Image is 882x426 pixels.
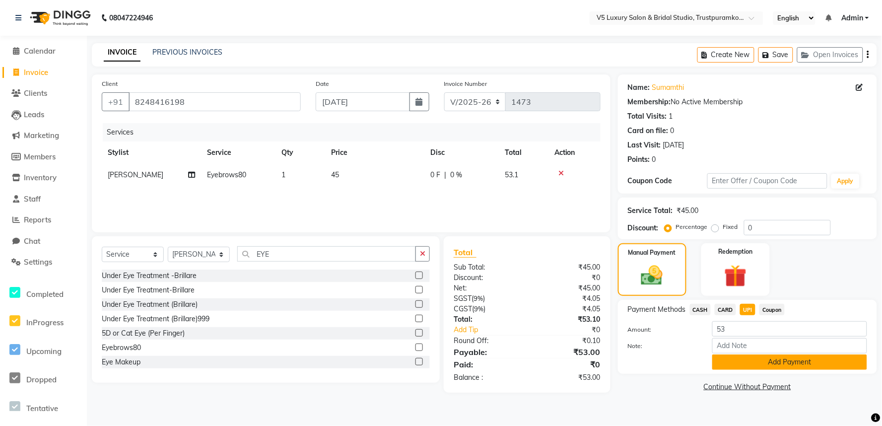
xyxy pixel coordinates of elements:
[102,314,209,324] div: Under Eye Treatment (Brillare)999
[207,170,246,179] span: Eyebrows80
[474,305,483,313] span: 9%
[527,372,608,383] div: ₹53.00
[634,263,670,288] img: _cash.svg
[103,123,608,142] div: Services
[797,47,863,63] button: Open Invoices
[26,375,57,384] span: Dropped
[446,314,527,325] div: Total:
[24,68,48,77] span: Invoice
[628,206,673,216] div: Service Total:
[676,222,708,231] label: Percentage
[652,154,656,165] div: 0
[26,347,62,356] span: Upcoming
[446,346,527,358] div: Payable:
[129,92,301,111] input: Search by Name/Mobile/Email/Code
[712,338,867,354] input: Add Note
[628,140,661,150] div: Last Visit:
[628,304,686,315] span: Payment Methods
[446,336,527,346] div: Round Off:
[102,343,141,353] div: Eyebrows80
[2,151,84,163] a: Members
[527,346,608,358] div: ₹53.00
[446,262,527,273] div: Sub Total:
[628,154,650,165] div: Points:
[620,382,875,392] a: Continue Without Payment
[444,79,487,88] label: Invoice Number
[628,248,676,257] label: Manual Payment
[758,47,793,63] button: Save
[628,97,867,107] div: No Active Membership
[331,170,339,179] span: 45
[712,321,867,337] input: Amount
[444,170,446,180] span: |
[24,46,56,56] span: Calendar
[2,172,84,184] a: Inventory
[316,79,329,88] label: Date
[102,285,195,295] div: Under Eye Treatment-Brillare
[454,304,472,313] span: CGST
[108,170,163,179] span: [PERSON_NAME]
[446,358,527,370] div: Paid:
[102,328,185,339] div: 5D or Cat Eye (Per Finger)
[152,48,222,57] a: PREVIOUS INVOICES
[102,271,197,281] div: Under Eye Treatment -Brillare
[628,82,650,93] div: Name:
[446,273,527,283] div: Discount:
[548,142,601,164] th: Action
[454,294,472,303] span: SGST
[690,304,711,315] span: CASH
[712,355,867,370] button: Add Payment
[527,304,608,314] div: ₹4.05
[102,79,118,88] label: Client
[831,174,860,189] button: Apply
[24,152,56,161] span: Members
[2,236,84,247] a: Chat
[201,142,275,164] th: Service
[430,170,440,180] span: 0 F
[527,283,608,293] div: ₹45.00
[671,126,675,136] div: 0
[628,111,667,122] div: Total Visits:
[697,47,754,63] button: Create New
[759,304,785,315] span: Coupon
[102,142,201,164] th: Stylist
[450,170,462,180] span: 0 %
[446,283,527,293] div: Net:
[24,88,47,98] span: Clients
[740,304,755,315] span: UPI
[474,294,483,302] span: 9%
[663,140,684,150] div: [DATE]
[620,325,705,334] label: Amount:
[2,130,84,142] a: Marketing
[527,293,608,304] div: ₹4.05
[446,372,527,383] div: Balance :
[325,142,424,164] th: Price
[24,131,59,140] span: Marketing
[109,4,153,32] b: 08047224946
[2,214,84,226] a: Reports
[26,404,58,413] span: Tentative
[527,273,608,283] div: ₹0
[2,194,84,205] a: Staff
[677,206,699,216] div: ₹45.00
[718,247,752,256] label: Redemption
[505,170,518,179] span: 53.1
[281,170,285,179] span: 1
[446,293,527,304] div: ( )
[527,314,608,325] div: ₹53.10
[628,126,669,136] div: Card on file:
[620,342,705,351] label: Note:
[454,247,476,258] span: Total
[715,304,736,315] span: CARD
[707,173,827,189] input: Enter Offer / Coupon Code
[717,262,754,290] img: _gift.svg
[24,215,51,224] span: Reports
[2,88,84,99] a: Clients
[24,257,52,267] span: Settings
[26,289,64,299] span: Completed
[24,173,57,182] span: Inventory
[628,223,659,233] div: Discount:
[527,262,608,273] div: ₹45.00
[2,46,84,57] a: Calendar
[424,142,499,164] th: Disc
